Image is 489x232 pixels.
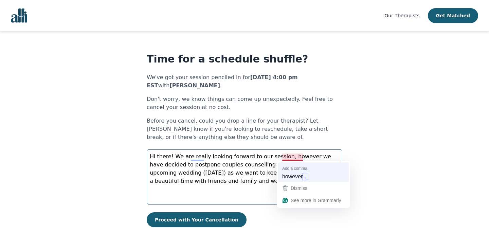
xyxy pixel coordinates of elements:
p: Don't worry, we know things can come up unexpectedly. Feel free to cancel your session at no cost. [147,95,342,111]
span: Our Therapists [384,13,419,18]
p: We've got your session penciled in for with . [147,73,342,90]
textarea: To enrich screen reader interactions, please activate Accessibility in Grammarly extension settings [147,149,342,204]
button: Proceed with Your Cancellation [147,212,247,227]
p: Before you cancel, could you drop a line for your therapist? Let [PERSON_NAME] know if you're loo... [147,117,342,141]
img: alli logo [11,8,27,23]
h1: Time for a schedule shuffle? [147,53,342,65]
a: Our Therapists [384,12,419,20]
b: [PERSON_NAME] [169,82,220,89]
button: Get Matched [428,8,478,23]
